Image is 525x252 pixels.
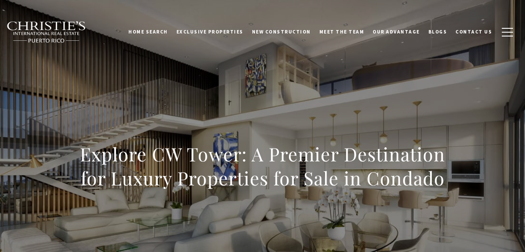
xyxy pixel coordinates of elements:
a: Our Advantage [368,21,424,43]
a: New Construction [248,21,315,43]
a: Exclusive Properties [172,21,248,43]
a: Meet the Team [315,21,369,43]
span: New Construction [252,29,311,35]
a: Blogs [424,21,452,43]
span: Blogs [428,29,447,35]
a: Home Search [124,21,172,43]
img: Christie's International Real Estate black text logo [6,21,86,43]
h1: Explore CW Tower: A Premier Destination for Luxury Properties for Sale in Condado [73,142,452,190]
span: Exclusive Properties [176,29,243,35]
span: Contact Us [455,29,492,35]
span: Our Advantage [373,29,420,35]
